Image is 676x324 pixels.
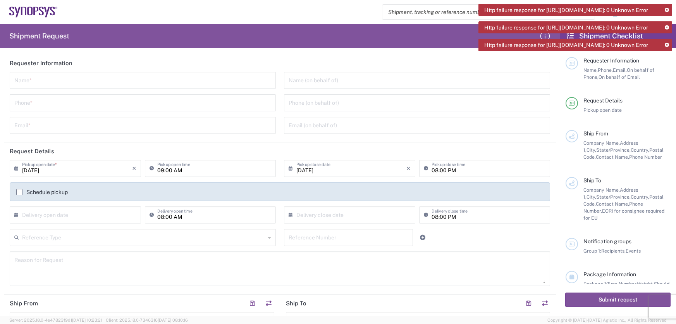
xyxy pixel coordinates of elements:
span: Package Information [583,271,636,277]
h2: Ship To [286,300,306,307]
span: Package 1: [583,281,607,287]
span: Phone, [598,67,613,73]
span: Weight, [637,281,654,287]
span: City, [587,194,596,200]
span: Company Name, [583,140,620,146]
span: Country, [631,147,649,153]
h2: Requester Information [10,59,72,67]
button: Submit request [565,293,671,307]
input: Shipment, tracking or reference number [382,5,583,19]
i: × [406,162,411,175]
span: [DATE] 08:10:16 [158,318,188,322]
i: × [132,162,136,175]
span: Phone Number [629,154,662,160]
label: Schedule pickup [16,189,68,195]
span: EORI for consignee required for EU [583,208,664,221]
span: Company Name, [583,187,620,193]
span: City, [587,147,596,153]
span: Ship From [583,130,608,137]
span: Number, [619,281,637,287]
span: Http failure response for [URL][DOMAIN_NAME]: 0 Unknown Error [484,7,648,14]
span: Name, [583,67,598,73]
h2: Ship From [10,300,38,307]
span: Client: 2025.18.0-7346316 [106,318,188,322]
span: Group 1: [583,248,601,254]
span: Recipients, [601,248,626,254]
span: On behalf of Email [599,74,640,80]
h2: Shipment Request [9,31,69,41]
span: State/Province, [596,194,631,200]
h2: Request Details [10,147,54,155]
span: Requester Information [583,57,639,64]
span: Type, [607,281,619,287]
span: Events [626,248,641,254]
a: Add Reference [417,232,428,243]
span: Http failure response for [URL][DOMAIN_NAME]: 0 Unknown Error [484,42,648,49]
span: Contact Name, [596,154,629,160]
span: Copyright © [DATE]-[DATE] Agistix Inc., All Rights Reserved [547,317,667,324]
span: Contact Name, [596,201,629,207]
span: Pickup open date [583,107,622,113]
span: Server: 2025.18.0-4e47823f9d1 [9,318,102,322]
span: Country, [631,194,649,200]
span: State/Province, [596,147,631,153]
span: [DATE] 10:23:21 [72,318,102,322]
span: Email, [613,67,627,73]
span: Request Details [583,97,623,104]
span: Ship To [583,177,601,184]
span: Http failure response for [URL][DOMAIN_NAME]: 0 Unknown Error [484,24,648,31]
span: Notification groups [583,238,631,244]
